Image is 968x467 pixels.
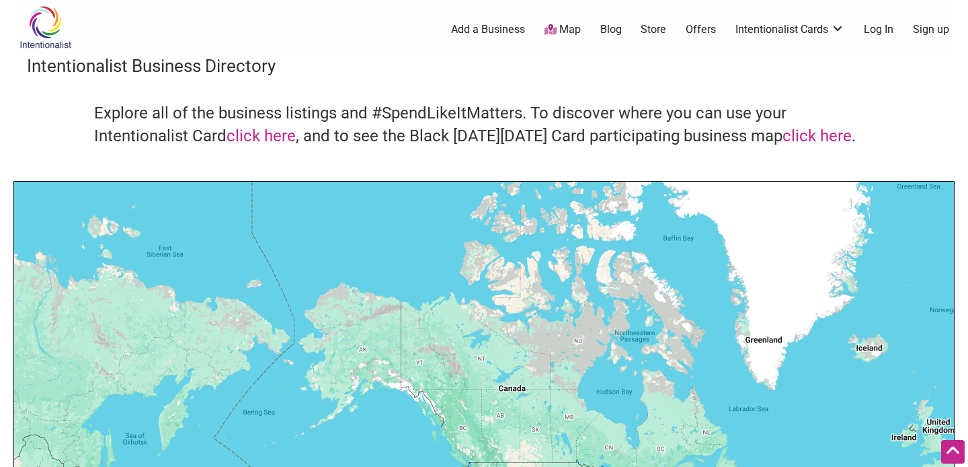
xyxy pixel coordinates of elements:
[864,22,893,37] a: Log In
[686,22,716,37] a: Offers
[451,22,525,37] a: Add a Business
[941,440,965,464] div: Scroll Back to Top
[544,22,581,38] a: Map
[27,54,941,78] h3: Intentionalist Business Directory
[782,127,852,145] a: click here
[600,22,622,37] a: Blog
[94,102,874,147] h4: Explore all of the business listings and #SpendLikeItMatters. To discover where you can use your ...
[913,22,949,37] a: Sign up
[641,22,666,37] a: Store
[13,5,77,49] img: Intentionalist
[735,22,844,37] a: Intentionalist Cards
[227,127,296,145] a: click here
